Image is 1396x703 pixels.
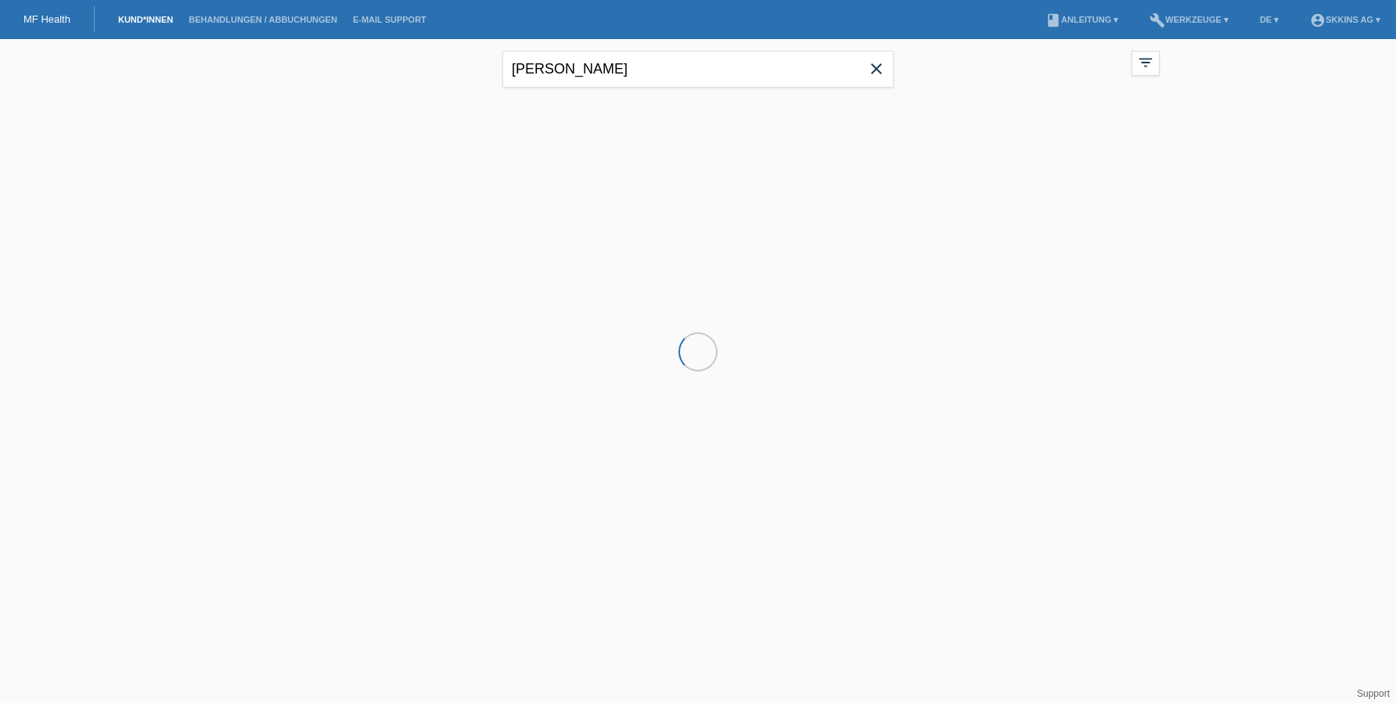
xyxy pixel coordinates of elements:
a: Behandlungen / Abbuchungen [181,15,345,24]
a: account_circleSKKINS AG ▾ [1302,15,1388,24]
a: Kund*innen [110,15,181,24]
a: MF Health [23,13,70,25]
a: buildWerkzeuge ▾ [1142,15,1236,24]
i: filter_list [1137,54,1154,71]
a: bookAnleitung ▾ [1038,15,1126,24]
i: build [1150,13,1165,28]
input: Suche... [502,51,894,88]
i: account_circle [1310,13,1326,28]
a: DE ▾ [1252,15,1286,24]
a: E-Mail Support [345,15,434,24]
i: close [867,59,886,78]
a: Support [1357,688,1390,699]
i: book [1045,13,1061,28]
